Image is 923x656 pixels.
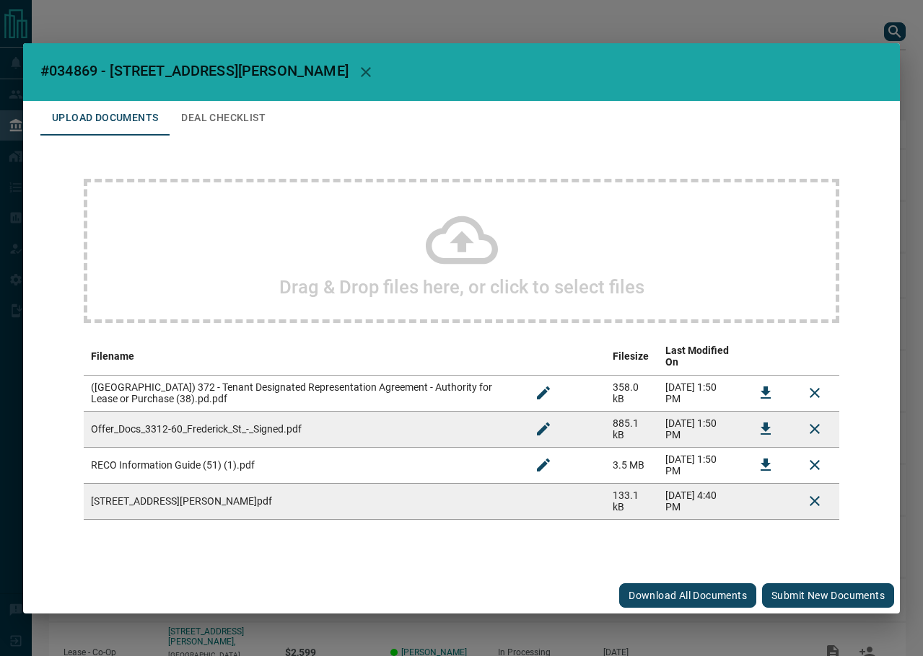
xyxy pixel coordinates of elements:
td: ([GEOGRAPHIC_DATA]) 372 - Tenant Designated Representation Agreement - Authority for Lease or Pur... [84,375,519,411]
div: Drag & Drop files here, or click to select files [84,179,839,323]
th: Filesize [605,337,659,376]
button: Deal Checklist [170,101,277,136]
th: Last Modified On [658,337,741,376]
td: 885.1 kB [605,411,659,447]
th: Filename [84,337,519,376]
button: Download [748,448,783,482]
button: Download [748,412,783,446]
td: Offer_Docs_3312-60_Frederick_St_-_Signed.pdf [84,411,519,447]
td: [STREET_ADDRESS][PERSON_NAME]pdf [84,483,519,519]
button: Remove File [797,412,832,446]
td: [DATE] 1:50 PM [658,411,741,447]
th: delete file action column [790,337,839,376]
button: Upload Documents [40,101,170,136]
button: Download [748,376,783,410]
span: #034869 - [STREET_ADDRESS][PERSON_NAME] [40,62,349,79]
td: [DATE] 4:40 PM [658,483,741,519]
th: edit column [519,337,605,376]
td: [DATE] 1:50 PM [658,447,741,483]
td: 133.1 kB [605,483,659,519]
button: Rename [526,376,561,410]
button: Download All Documents [619,583,756,608]
td: 358.0 kB [605,375,659,411]
th: download action column [741,337,790,376]
td: 3.5 MB [605,447,659,483]
h2: Drag & Drop files here, or click to select files [279,276,644,298]
button: Rename [526,412,561,446]
td: [DATE] 1:50 PM [658,375,741,411]
button: Remove File [797,448,832,482]
td: RECO Information Guide (51) (1).pdf [84,447,519,483]
button: Submit new documents [762,583,894,608]
button: Rename [526,448,561,482]
button: Delete [797,484,832,518]
button: Remove File [797,376,832,410]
